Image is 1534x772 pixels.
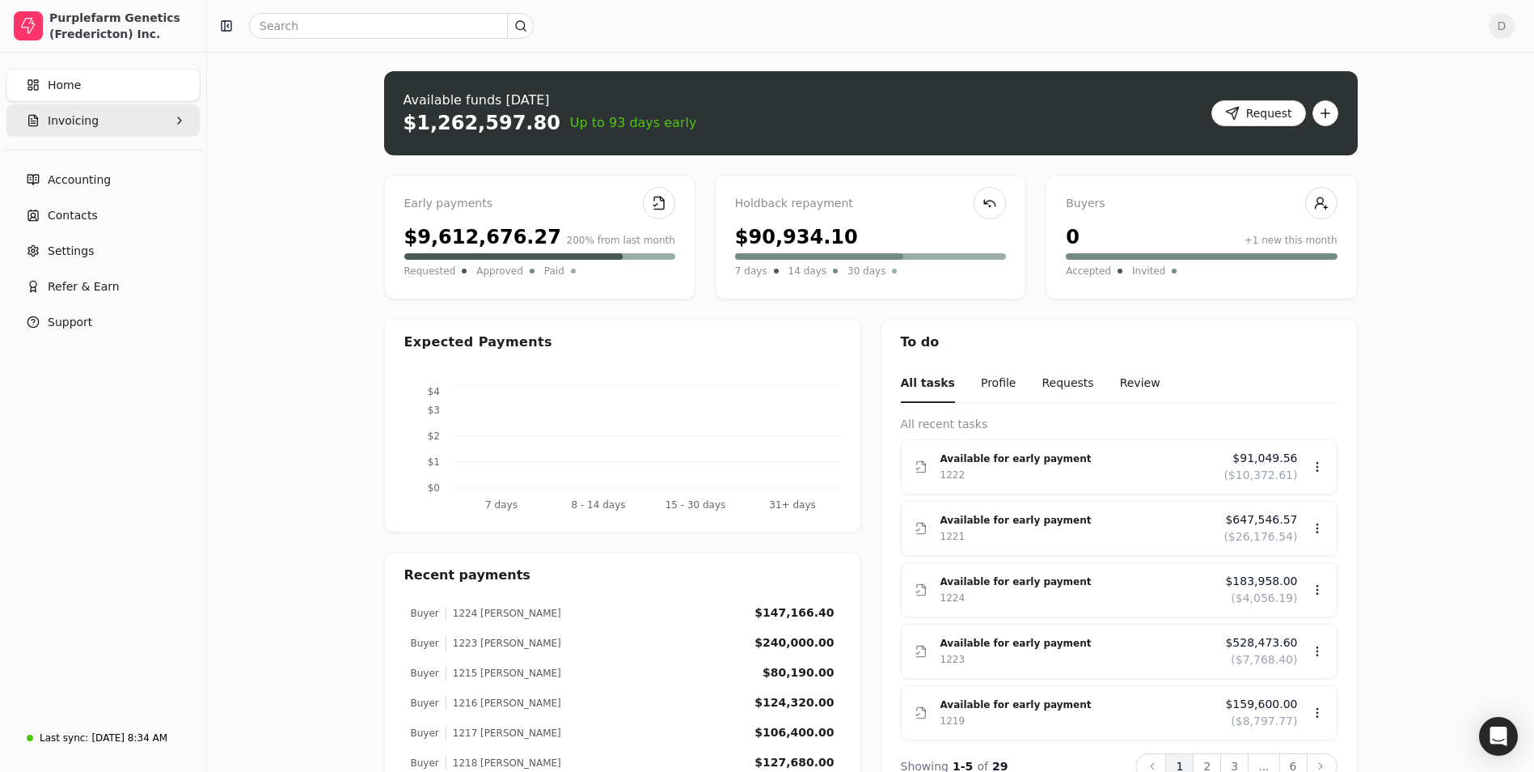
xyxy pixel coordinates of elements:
[249,13,534,39] input: Search
[485,499,518,511] tspan: 7 days
[1223,528,1297,545] span: ($26,176.54)
[1232,450,1297,467] span: $91,049.56
[446,696,561,710] div: 1216 [PERSON_NAME]
[411,696,439,710] div: Buyer
[446,666,561,681] div: 1215 [PERSON_NAME]
[404,263,456,279] span: Requested
[571,499,625,511] tspan: 8 - 14 days
[48,314,92,331] span: Support
[735,263,767,279] span: 7 days
[411,666,439,681] div: Buyer
[1120,365,1160,403] button: Review
[6,199,200,231] a: Contacts
[6,723,200,753] a: Last sync:[DATE] 8:34 AM
[404,333,552,352] div: Expected Payments
[411,756,439,770] div: Buyer
[881,320,1357,365] div: To do
[940,451,1211,467] div: Available for early payment
[1066,195,1337,213] div: Buyers
[411,606,439,621] div: Buyer
[411,636,439,651] div: Buyer
[1225,573,1297,590] span: $183,958.00
[754,634,834,651] div: $240,000.00
[446,756,561,770] div: 1218 [PERSON_NAME]
[769,499,815,511] tspan: 31+ days
[570,113,697,133] span: Up to 93 days early
[940,651,966,668] div: 1223
[735,223,858,252] div: $90,934.10
[940,713,966,729] div: 1219
[411,726,439,740] div: Buyer
[427,405,439,416] tspan: $3
[544,263,564,279] span: Paid
[48,112,99,129] span: Invoicing
[1225,634,1297,651] span: $528,473.60
[754,694,834,711] div: $124,320.00
[754,604,834,621] div: $147,166.40
[665,499,725,511] tspan: 15 - 30 days
[981,365,1016,403] button: Profile
[1489,13,1515,39] button: D
[6,270,200,303] button: Refer & Earn
[48,207,98,224] span: Contacts
[940,512,1211,528] div: Available for early payment
[404,195,675,213] div: Early payments
[901,365,955,403] button: All tasks
[735,195,1006,213] div: Holdback repayment
[91,731,167,745] div: [DATE] 8:34 AM
[1132,263,1165,279] span: Invited
[940,528,966,545] div: 1221
[763,664,835,681] div: $80,190.00
[6,163,200,196] a: Accounting
[940,635,1213,651] div: Available for early payment
[1231,651,1297,668] span: ($7,768.40)
[1231,590,1297,607] span: ($4,056.19)
[446,606,561,621] div: 1224 [PERSON_NAME]
[847,263,885,279] span: 30 days
[446,636,561,651] div: 1223 [PERSON_NAME]
[567,233,675,248] div: 200% from last month
[940,590,966,606] div: 1224
[754,724,834,741] div: $106,400.00
[901,416,1337,433] div: All recent tasks
[49,10,192,42] div: Purplefarm Genetics (Fredericton) Inc.
[1225,696,1297,713] span: $159,600.00
[48,77,81,94] span: Home
[48,172,111,189] span: Accounting
[427,456,439,468] tspan: $1
[1245,233,1337,248] div: +1 new this month
[940,697,1213,713] div: Available for early payment
[427,386,439,397] tspan: $4
[1225,511,1297,528] span: $647,546.57
[1042,365,1093,403] button: Requests
[1211,100,1306,126] button: Request
[404,110,560,136] div: $1,262,597.80
[1479,717,1518,756] div: Open Intercom Messenger
[1066,263,1111,279] span: Accepted
[1066,223,1080,252] div: 0
[427,482,439,494] tspan: $0
[48,278,120,295] span: Refer & Earn
[404,223,561,252] div: $9,612,676.27
[6,69,200,101] a: Home
[788,263,826,279] span: 14 days
[427,431,439,442] tspan: $2
[48,243,94,260] span: Settings
[40,731,88,745] div: Last sync:
[6,235,200,267] a: Settings
[385,553,860,598] div: Recent payments
[6,306,200,338] button: Support
[404,91,697,110] div: Available funds [DATE]
[754,754,834,771] div: $127,680.00
[1223,467,1297,484] span: ($10,372.61)
[940,467,966,483] div: 1222
[446,726,561,740] div: 1217 [PERSON_NAME]
[476,263,523,279] span: Approved
[6,104,200,137] button: Invoicing
[940,574,1213,590] div: Available for early payment
[1231,713,1297,730] span: ($8,797.77)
